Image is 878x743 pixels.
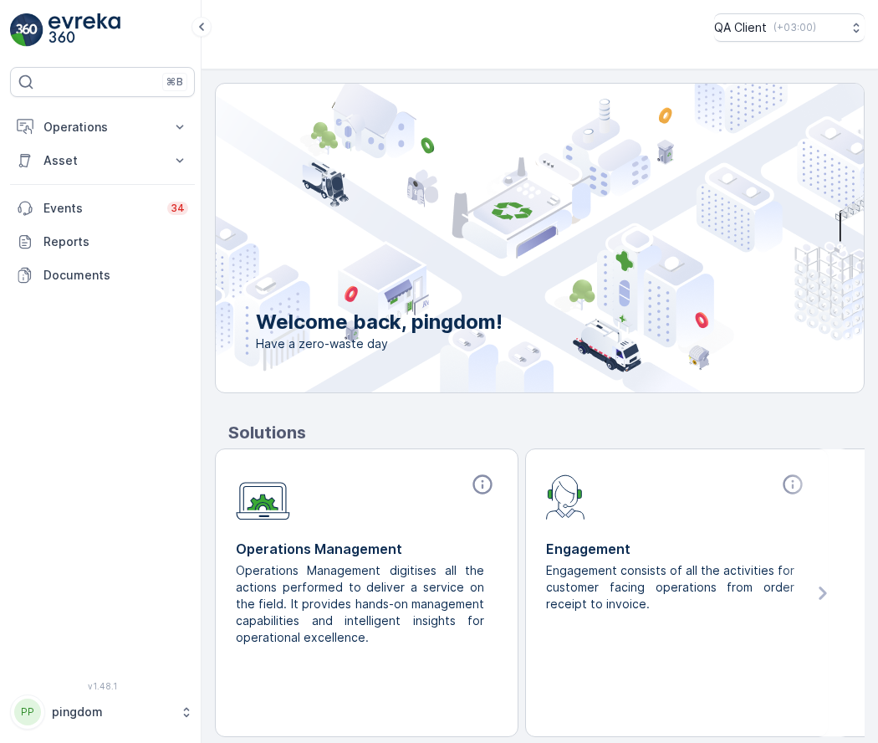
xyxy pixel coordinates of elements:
button: Asset [10,144,195,177]
p: ( +03:00 ) [773,21,816,34]
img: logo [10,13,43,47]
p: Engagement consists of all the activities for customer facing operations from order receipt to in... [546,562,794,612]
p: Operations Management [236,539,498,559]
p: Engagement [546,539,808,559]
a: Documents [10,259,195,292]
button: Operations [10,110,195,144]
button: PPpingdom [10,694,195,730]
p: Documents [43,267,188,284]
img: city illustration [140,84,864,392]
p: ⌘B [166,75,183,89]
p: Operations [43,119,161,136]
p: Solutions [228,420,865,445]
p: Events [43,200,157,217]
p: Operations Management digitises all the actions performed to deliver a service on the field. It p... [236,562,484,646]
a: Reports [10,225,195,259]
p: Asset [43,152,161,169]
img: module-icon [236,473,290,520]
div: PP [14,699,41,725]
p: pingdom [52,704,171,720]
p: Welcome back, pingdom! [256,309,503,336]
a: Events34 [10,192,195,225]
p: QA Client [714,19,767,36]
img: module-icon [546,473,585,520]
p: Reports [43,233,188,250]
p: 34 [171,202,185,215]
img: logo_light-DOdMpM7g.png [48,13,120,47]
span: Have a zero-waste day [256,336,503,352]
span: v 1.48.1 [10,681,195,691]
button: QA Client(+03:00) [714,13,865,42]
